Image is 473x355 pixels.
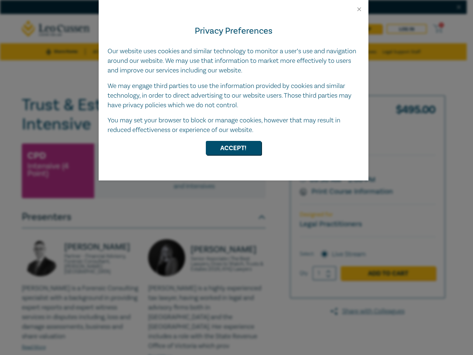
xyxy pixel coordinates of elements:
[206,141,261,155] button: Accept!
[356,6,363,13] button: Close
[108,81,360,110] p: We may engage third parties to use the information provided by cookies and similar technology, in...
[108,24,360,38] h4: Privacy Preferences
[108,116,360,135] p: You may set your browser to block or manage cookies, however that may result in reduced effective...
[108,47,360,75] p: Our website uses cookies and similar technology to monitor a user’s use and navigation around our...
